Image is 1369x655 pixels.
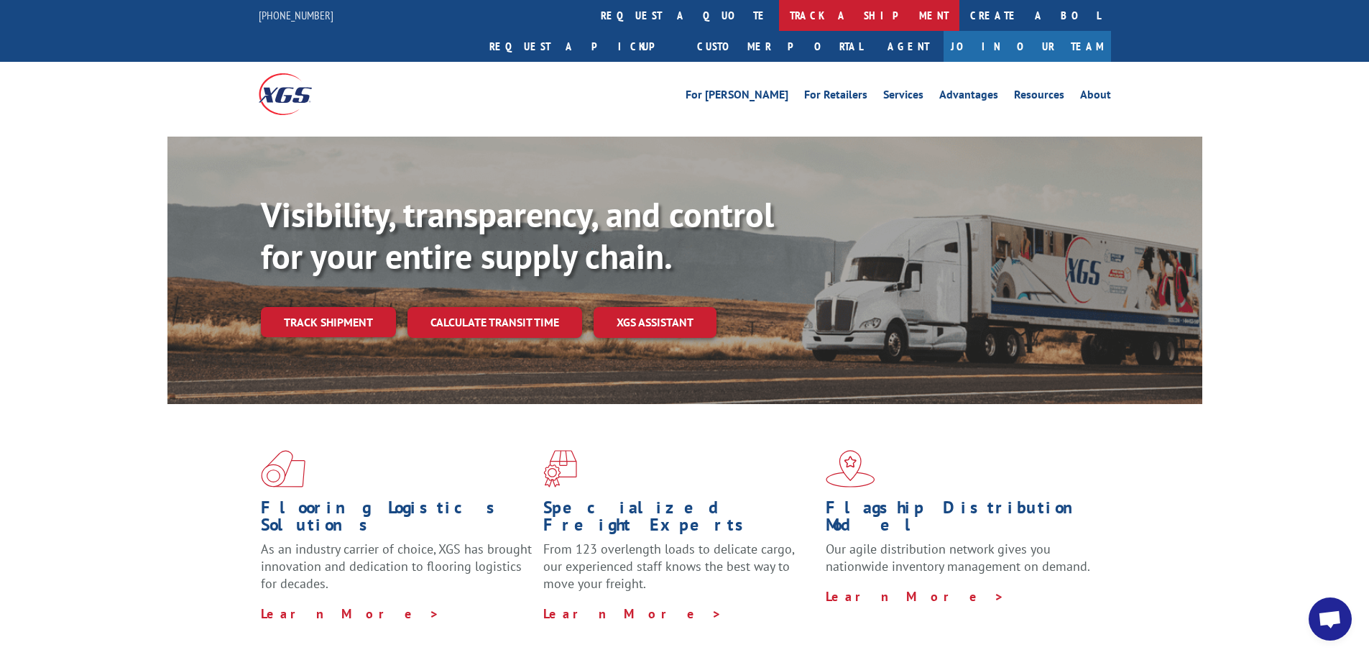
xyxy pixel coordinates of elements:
img: xgs-icon-flagship-distribution-model-red [826,450,875,487]
a: Learn More > [543,605,722,622]
a: About [1080,89,1111,105]
a: Track shipment [261,307,396,337]
span: Our agile distribution network gives you nationwide inventory management on demand. [826,541,1090,574]
p: From 123 overlength loads to delicate cargo, our experienced staff knows the best way to move you... [543,541,815,605]
h1: Specialized Freight Experts [543,499,815,541]
a: XGS ASSISTANT [594,307,716,338]
a: Customer Portal [686,31,873,62]
b: Visibility, transparency, and control for your entire supply chain. [261,192,774,278]
a: Learn More > [261,605,440,622]
h1: Flooring Logistics Solutions [261,499,533,541]
a: For Retailers [804,89,867,105]
a: Advantages [939,89,998,105]
a: [PHONE_NUMBER] [259,8,333,22]
h1: Flagship Distribution Model [826,499,1097,541]
img: xgs-icon-focused-on-flooring-red [543,450,577,487]
span: As an industry carrier of choice, XGS has brought innovation and dedication to flooring logistics... [261,541,532,592]
a: Learn More > [826,588,1005,605]
a: Agent [873,31,944,62]
img: xgs-icon-total-supply-chain-intelligence-red [261,450,305,487]
a: Calculate transit time [407,307,582,338]
a: Services [883,89,923,105]
a: Join Our Team [944,31,1111,62]
a: For [PERSON_NAME] [686,89,788,105]
a: Request a pickup [479,31,686,62]
a: Resources [1014,89,1064,105]
a: Open chat [1309,597,1352,641]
